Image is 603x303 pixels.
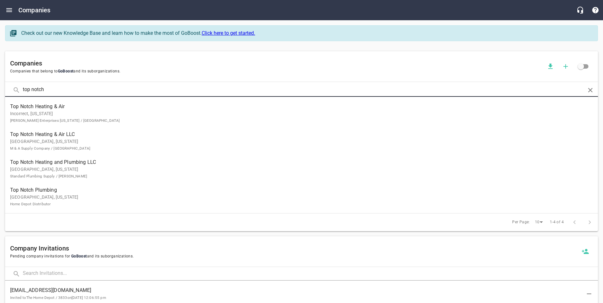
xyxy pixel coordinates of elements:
[18,5,50,15] h6: Companies
[5,183,598,211] a: Top Notch Plumbing[GEOGRAPHIC_DATA], [US_STATE]Home Depot Distributor
[550,219,564,226] span: 1-4 of 4
[573,59,588,74] span: Click to view all companies
[58,69,74,73] span: GoBoost
[10,158,583,166] span: Top Notch Heating and Plumbing LLC
[10,253,578,260] span: Pending company invitations for and its suborganizations.
[21,29,591,37] div: Check out our new Knowledge Base and learn how to make the most of GoBoost.
[578,244,593,259] button: Invite a new company
[70,254,87,258] span: GoBoost
[581,286,597,301] button: Delete Invitation
[558,59,573,74] button: Add a new company
[10,202,51,206] small: Home Depot Distributor
[10,287,583,294] span: [EMAIL_ADDRESS][DOMAIN_NAME]
[5,99,598,127] a: Top Notch Heating & AirIncorrect, [US_STATE][PERSON_NAME] Enterprises [US_STATE] / [GEOGRAPHIC_DATA]
[543,59,558,74] button: Download companies
[2,3,17,18] button: Open drawer
[532,218,545,226] div: 10
[10,103,583,110] span: Top Notch Heating & Air
[23,83,580,97] input: Search Companies...
[512,219,530,226] span: Per Page:
[573,3,588,18] button: Live Chat
[10,243,578,253] h6: Company Invitations
[202,30,255,36] a: Click here to get started.
[10,146,90,151] small: M & A Supply Company / [GEOGRAPHIC_DATA]
[10,138,583,151] p: [GEOGRAPHIC_DATA], [US_STATE]
[5,127,598,155] a: Top Notch Heating & Air LLC[GEOGRAPHIC_DATA], [US_STATE]M & A Supply Company / [GEOGRAPHIC_DATA]
[10,58,543,68] h6: Companies
[10,68,543,75] span: Companies that belong to and its suborganizations.
[5,155,598,183] a: Top Notch Heating and Plumbing LLC[GEOGRAPHIC_DATA], [US_STATE]Standard Plumbing Supply / [PERSON...
[23,267,598,281] input: Search Invitations...
[10,166,583,179] p: [GEOGRAPHIC_DATA], [US_STATE]
[10,118,120,123] small: [PERSON_NAME] Enterprises [US_STATE] / [GEOGRAPHIC_DATA]
[10,110,583,124] p: Incorrect, [US_STATE]
[10,295,106,300] small: Invited to The Home Depot / 3833 on [DATE] 12:06:55 pm
[10,174,87,178] small: Standard Plumbing Supply / [PERSON_NAME]
[10,131,583,138] span: Top Notch Heating & Air LLC
[10,194,583,207] p: [GEOGRAPHIC_DATA], [US_STATE]
[10,186,583,194] span: Top Notch Plumbing
[588,3,603,18] button: Support Portal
